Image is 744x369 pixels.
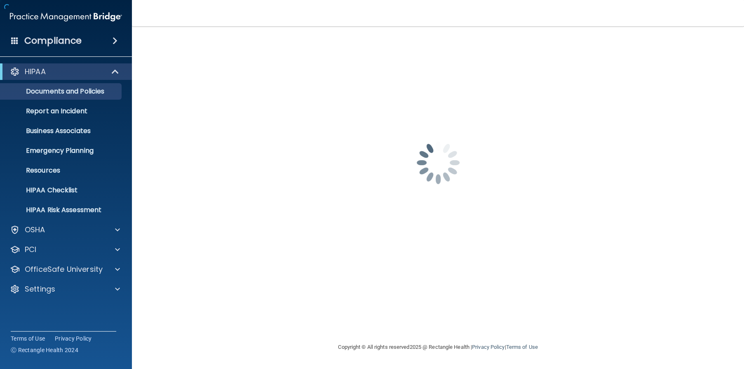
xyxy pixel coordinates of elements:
img: spinner.e123f6fc.gif [397,121,479,204]
p: OfficeSafe University [25,264,103,274]
p: HIPAA Checklist [5,186,118,194]
a: Terms of Use [506,344,537,350]
p: PCI [25,245,36,255]
p: Settings [25,284,55,294]
a: Privacy Policy [55,334,92,343]
p: OSHA [25,225,45,235]
span: Ⓒ Rectangle Health 2024 [11,346,78,354]
p: HIPAA [25,67,46,77]
h4: Compliance [24,35,82,47]
p: Resources [5,166,118,175]
a: OfficeSafe University [10,264,120,274]
img: PMB logo [10,9,122,25]
a: PCI [10,245,120,255]
p: HIPAA Risk Assessment [5,206,118,214]
p: Emergency Planning [5,147,118,155]
div: Copyright © All rights reserved 2025 @ Rectangle Health | | [288,334,589,360]
a: HIPAA [10,67,120,77]
a: Settings [10,284,120,294]
p: Business Associates [5,127,118,135]
iframe: Drift Widget Chat Controller [601,311,734,343]
p: Documents and Policies [5,87,118,96]
a: Privacy Policy [472,344,505,350]
a: Terms of Use [11,334,45,343]
p: Report an Incident [5,107,118,115]
a: OSHA [10,225,120,235]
